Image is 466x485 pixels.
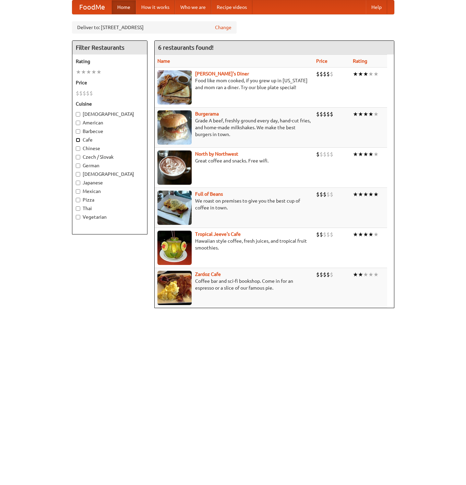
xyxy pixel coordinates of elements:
[326,191,330,198] li: $
[72,21,237,34] div: Deliver to: [STREET_ADDRESS]
[136,0,175,14] a: How it works
[363,191,368,198] li: ★
[158,44,214,51] ng-pluralize: 6 restaurants found!
[112,0,136,14] a: Home
[76,205,144,212] label: Thai
[86,89,89,97] li: $
[89,89,93,97] li: $
[316,231,320,238] li: $
[320,70,323,78] li: $
[326,231,330,238] li: $
[76,111,144,118] label: [DEMOGRAPHIC_DATA]
[373,271,379,278] li: ★
[157,191,192,225] img: beans.jpg
[157,157,311,164] p: Great coffee and snacks. Free wifi.
[76,121,80,125] input: American
[326,271,330,278] li: $
[330,150,333,158] li: $
[323,231,326,238] li: $
[157,150,192,185] img: north.jpg
[320,231,323,238] li: $
[157,197,311,211] p: We roast on premises to give you the best cup of coffee in town.
[76,172,80,177] input: [DEMOGRAPHIC_DATA]
[363,231,368,238] li: ★
[353,191,358,198] li: ★
[81,68,86,76] li: ★
[368,150,373,158] li: ★
[373,110,379,118] li: ★
[316,110,320,118] li: $
[76,79,144,86] h5: Price
[326,150,330,158] li: $
[157,70,192,105] img: sallys.jpg
[96,68,101,76] li: ★
[195,71,249,76] a: [PERSON_NAME]'s Diner
[76,136,144,143] label: Cafe
[330,271,333,278] li: $
[320,110,323,118] li: $
[368,191,373,198] li: ★
[368,70,373,78] li: ★
[157,238,311,251] p: Hawaiian style coffee, fresh juices, and tropical fruit smoothies.
[330,231,333,238] li: $
[323,150,326,158] li: $
[358,110,363,118] li: ★
[195,111,219,117] a: Burgerama
[353,70,358,78] li: ★
[157,77,311,91] p: Food like mom cooked, if you grew up in [US_STATE] and mom ran a diner. Try our blue plate special!
[72,0,112,14] a: FoodMe
[373,70,379,78] li: ★
[368,271,373,278] li: ★
[195,151,238,157] a: North by Northwest
[316,58,327,64] a: Price
[353,110,358,118] li: ★
[157,271,192,305] img: zardoz.jpg
[373,231,379,238] li: ★
[76,198,80,202] input: Pizza
[320,150,323,158] li: $
[316,70,320,78] li: $
[76,68,81,76] li: ★
[323,70,326,78] li: $
[76,129,80,134] input: Barbecue
[323,191,326,198] li: $
[72,41,147,54] h4: Filter Restaurants
[76,89,79,97] li: $
[358,70,363,78] li: ★
[326,70,330,78] li: $
[368,110,373,118] li: ★
[195,231,241,237] b: Tropical Jeeve's Cafe
[157,58,170,64] a: Name
[76,100,144,107] h5: Cuisine
[368,231,373,238] li: ★
[363,70,368,78] li: ★
[211,0,252,14] a: Recipe videos
[195,271,221,277] a: Zardoz Cafe
[76,162,144,169] label: German
[353,271,358,278] li: ★
[76,154,144,160] label: Czech / Slovak
[353,231,358,238] li: ★
[76,112,80,117] input: [DEMOGRAPHIC_DATA]
[76,145,144,152] label: Chinese
[353,150,358,158] li: ★
[358,271,363,278] li: ★
[320,191,323,198] li: $
[157,117,311,138] p: Grade A beef, freshly ground every day, hand-cut fries, and home-made milkshakes. We make the bes...
[330,191,333,198] li: $
[316,191,320,198] li: $
[373,191,379,198] li: ★
[76,179,144,186] label: Japanese
[373,150,379,158] li: ★
[358,231,363,238] li: ★
[76,138,80,142] input: Cafe
[76,196,144,203] label: Pizza
[195,191,223,197] b: Full of Beans
[323,110,326,118] li: $
[76,119,144,126] label: American
[363,271,368,278] li: ★
[76,214,144,220] label: Vegetarian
